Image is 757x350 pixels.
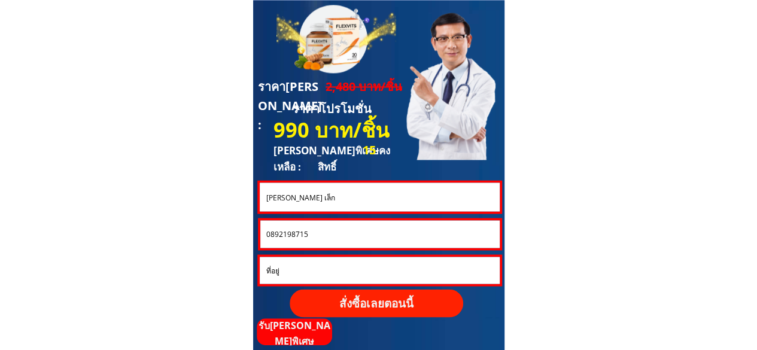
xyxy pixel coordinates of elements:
p: รับ[PERSON_NAME]พิเศษ [257,318,332,349]
input: หมายเลขโทรศัพท์ [263,220,497,248]
h3: 990 บาท/ชิ้น [273,113,394,146]
input: ที่อยู่ [263,257,497,284]
h3: ราคาโปรโมชั่น [291,99,381,118]
input: ชื่อ-นามสกุล [263,182,496,211]
h3: 15 [363,141,387,160]
p: สั่งซื้อเลยตอนนี้ [290,289,463,317]
h3: ราคา[PERSON_NAME] : [257,77,326,135]
h3: [PERSON_NAME]พิเศษคงเหลือ : สิทธิ์ [273,142,406,175]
